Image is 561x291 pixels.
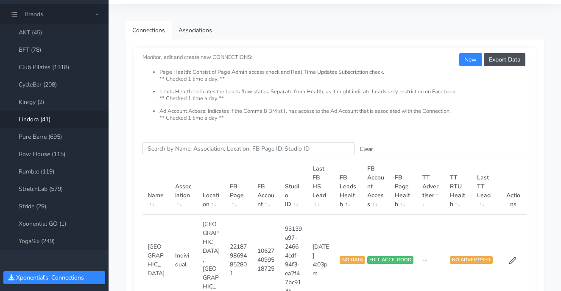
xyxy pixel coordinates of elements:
th: FB Leads Health [335,159,362,215]
a: Connections [126,21,172,40]
button: Clear [354,143,378,156]
span: Brands [25,10,43,18]
th: Studio ID [280,159,307,215]
small: Monitor, edit and create new CONNECTIONS: [142,47,527,121]
button: New [459,53,482,66]
th: FB Page Health [390,159,417,215]
input: enter text you want to search [142,142,354,155]
th: FB Account [252,159,280,215]
th: Association [170,159,198,215]
li: Page Health: Consist of Page Admin access check and Real Time Updates Subscription check. ** Chec... [159,69,527,89]
a: Associations [172,21,219,40]
th: Last FB HS Lead [307,159,335,215]
span: GOOD [395,256,413,264]
th: Location [198,159,225,215]
span: NO DATA [340,256,365,264]
button: Export Data [484,53,525,66]
li: Ad Account Access: Indicates if the Comma,8 BM still has access to the Ad Account that is associa... [159,108,527,121]
li: Leads Health: Indicates the Leads flow status. Separate from Health, as it might indicate Leads o... [159,89,527,108]
button: Xponential's' Connections [3,271,105,284]
span: FULL ACCESS [367,256,403,264]
th: TT RTU Health [445,159,472,215]
th: Last TT Lead [472,159,500,215]
span: NO ADVERTISER [450,256,493,264]
th: Actions [500,159,527,215]
th: FB Page [225,159,252,215]
th: TT Advertiser [417,159,445,215]
th: Name [142,159,170,215]
th: FB Account Access [362,159,390,215]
